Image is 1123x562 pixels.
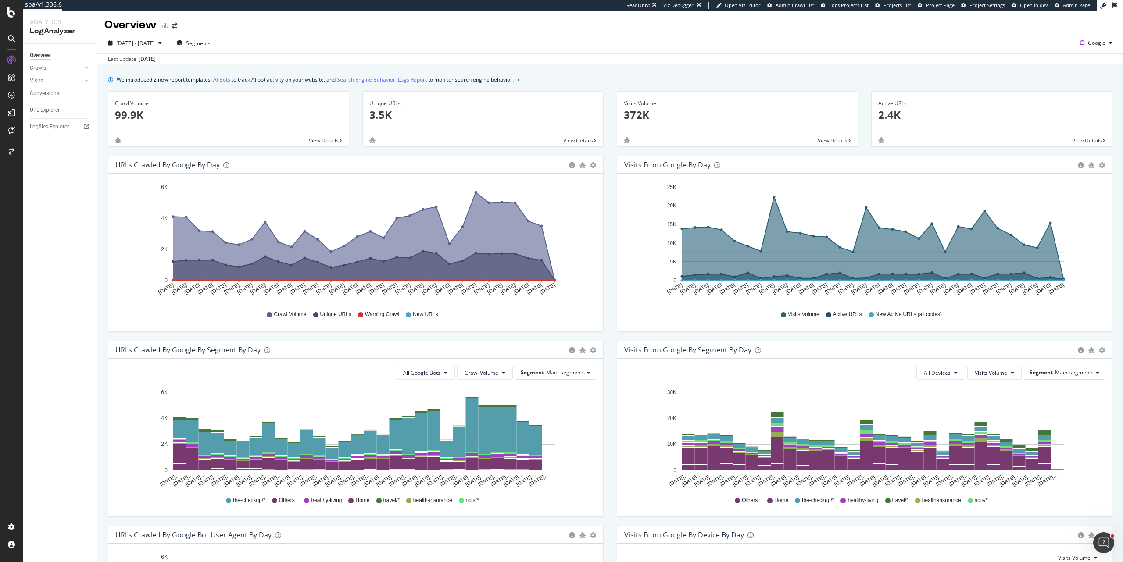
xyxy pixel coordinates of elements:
[249,282,267,295] text: [DATE]
[579,532,586,538] div: bug
[1021,282,1039,295] text: [DATE]
[590,532,596,538] div: gear
[673,467,676,473] text: 0
[165,467,168,473] text: 0
[160,21,168,30] div: nib
[115,137,121,143] div: bug
[546,369,585,376] span: Main_segments
[457,366,513,380] button: Crawl Volume
[967,366,1022,380] button: Visits Volume
[161,184,168,190] text: 6K
[30,106,60,115] div: URL Explorer
[924,369,951,377] span: All Devices
[878,137,884,143] div: bug
[1078,532,1084,538] div: circle-info
[1055,369,1094,376] span: Main_segments
[667,184,676,190] text: 25K
[1058,554,1091,562] span: Visits Volume
[172,23,177,29] div: arrow-right-arrow-left
[309,137,339,144] span: View Details
[161,215,168,221] text: 4K
[108,55,156,63] div: Last update
[771,282,789,295] text: [DATE]
[876,282,894,295] text: [DATE]
[197,282,214,295] text: [DATE]
[798,282,815,295] text: [DATE]
[624,530,744,539] div: Visits From Google By Device By Day
[995,282,1012,295] text: [DATE]
[274,311,306,318] span: Crawl Volume
[890,282,907,295] text: [DATE]
[413,497,452,504] span: health-insurance
[679,282,697,295] text: [DATE]
[692,282,710,295] text: [DATE]
[183,282,201,295] text: [DATE]
[811,282,828,295] text: [DATE]
[311,497,342,504] span: healthy-living
[433,282,451,295] text: [DATE]
[115,387,593,488] div: A chart.
[624,100,851,107] div: Visits Volume
[526,282,543,295] text: [DATE]
[821,2,869,9] a: Logs Projects List
[369,137,376,143] div: bug
[1048,282,1065,295] text: [DATE]
[916,366,965,380] button: All Devices
[569,347,575,353] div: circle-info
[1099,162,1105,168] div: gear
[569,532,575,538] div: circle-info
[624,181,1102,302] svg: A chart.
[30,89,59,98] div: Conversions
[1076,36,1116,50] button: Google
[878,107,1105,122] p: 2.4K
[667,389,676,395] text: 30K
[30,64,82,73] a: Crawls
[447,282,464,295] text: [DATE]
[465,369,498,377] span: Crawl Volume
[961,2,1005,9] a: Project Settings
[139,55,156,63] div: [DATE]
[767,2,814,9] a: Admin Crawl List
[210,282,227,295] text: [DATE]
[420,282,438,295] text: [DATE]
[369,100,597,107] div: Unique URLs
[742,497,761,504] span: Others_
[186,39,211,47] span: Segments
[774,497,788,504] span: Home
[30,89,91,98] a: Conversions
[165,277,168,284] text: 0
[328,282,346,295] text: [DATE]
[30,106,91,115] a: URL Explorer
[673,277,676,284] text: 0
[758,282,776,295] text: [DATE]
[667,415,676,421] text: 20K
[30,76,82,85] a: Visits
[929,282,947,295] text: [DATE]
[670,259,676,265] text: 5K
[969,2,1005,8] span: Project Settings
[223,282,240,295] text: [DATE]
[837,282,855,295] text: [DATE]
[486,282,504,295] text: [DATE]
[590,162,596,168] div: gear
[903,282,920,295] text: [DATE]
[569,162,575,168] div: circle-info
[1012,2,1048,9] a: Open in dev
[30,76,43,85] div: Visits
[213,75,230,84] a: AI Bots
[663,2,695,9] div: Viz Debugger:
[116,39,155,47] span: [DATE] - [DATE]
[157,282,175,295] text: [DATE]
[626,2,650,9] div: ReadOnly:
[279,497,298,504] span: Others_
[173,36,214,50] button: Segments
[302,282,319,295] text: [DATE]
[115,181,593,302] svg: A chart.
[30,122,69,132] div: Logfiles Explorer
[705,282,723,295] text: [DATE]
[233,497,265,504] span: the-checkup/*
[719,282,736,295] text: [DATE]
[667,441,676,448] text: 10K
[396,366,455,380] button: All Google Bots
